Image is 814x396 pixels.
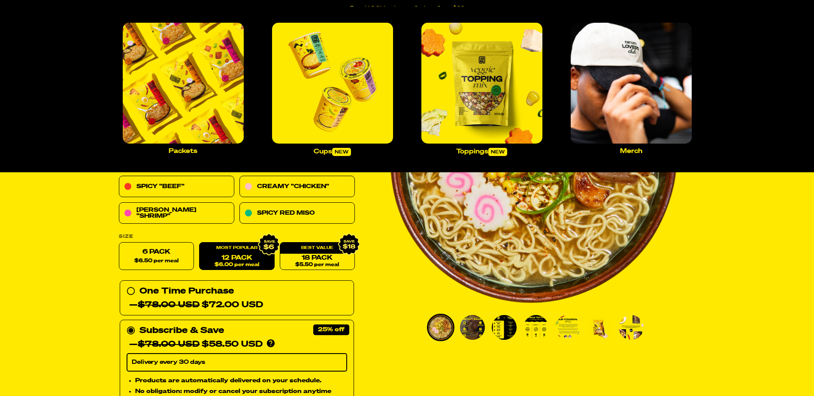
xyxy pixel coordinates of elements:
[418,19,546,159] a: Toppingsnew
[617,314,645,341] li: Go to slide 7
[460,315,485,340] img: Black Garlic "Chicken" Ramen
[571,23,692,144] img: Merch_large.jpg
[620,148,642,154] p: Merch
[138,301,263,309] span: $72.00 USD
[119,176,234,198] a: Spicy "Beef"
[129,338,263,351] div: —
[421,23,542,144] img: Toppings_large.jpg
[488,148,507,156] span: new
[127,354,347,372] select: Subscribe & Save —$78.00 USD$58.50 USD Products are automatically delivered on your schedule. No ...
[555,315,580,340] img: Black Garlic "Chicken" Ramen
[567,19,695,158] a: Merch
[239,176,355,198] a: Creamy "Chicken"
[119,243,194,270] label: 6 Pack
[127,285,347,312] div: One Time Purchase
[554,314,581,341] li: Go to slide 5
[524,315,548,340] img: Black Garlic "Chicken" Ramen
[119,19,247,158] a: Packets
[269,19,396,159] a: Cupsnew
[314,148,351,156] p: Cups
[138,301,200,309] del: $78.00 USD
[129,298,263,312] div: —
[139,324,224,338] div: Subscribe & Save
[135,376,347,385] li: Products are automatically delivered on your schedule.
[138,340,200,349] del: $78.00 USD
[522,314,550,341] li: Go to slide 4
[587,315,612,340] img: Black Garlic "Chicken" Ramen
[332,148,351,156] span: new
[279,243,354,270] a: 18 Pack$5.50 per meal
[490,314,518,341] li: Go to slide 3
[586,314,613,341] li: Go to slide 6
[459,314,486,341] li: Go to slide 2
[427,314,454,341] li: Go to slide 1
[134,258,179,264] span: $6.50 per meal
[428,315,453,340] img: Black Garlic "Chicken" Ramen
[456,148,507,156] p: Toppings
[123,23,244,144] img: Packets_large.jpg
[619,315,644,340] img: Black Garlic "Chicken" Ramen
[4,357,81,392] iframe: Marketing Popup
[492,315,517,340] img: Black Garlic "Chicken" Ramen
[199,243,274,270] a: 12 Pack$6.00 per meal
[169,148,197,154] p: Packets
[295,262,339,268] span: $5.50 per meal
[272,23,393,144] img: Cups_large.jpg
[390,314,678,341] div: PDP main carousel thumbnails
[119,203,234,224] a: [PERSON_NAME] "Shrimp"
[119,234,355,239] label: Size
[214,262,259,268] span: $6.00 per meal
[138,340,263,349] span: $58.50 USD
[239,203,355,224] a: Spicy Red Miso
